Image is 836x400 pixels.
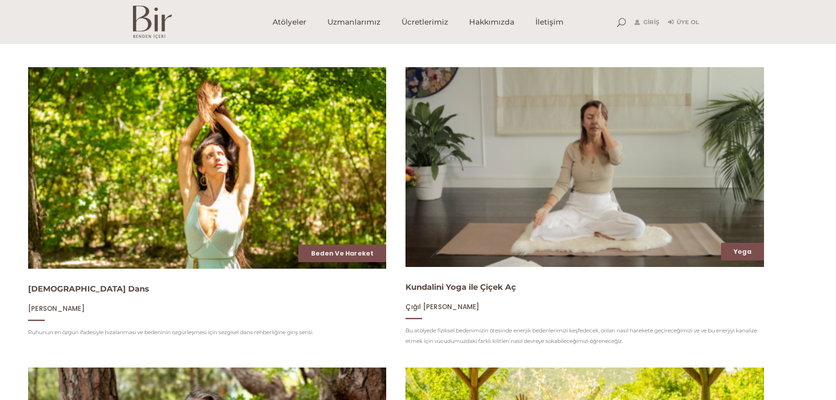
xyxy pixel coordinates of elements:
[469,17,514,27] span: Hakkımızda
[535,17,563,27] span: İletişim
[635,17,659,28] a: Giriş
[402,17,448,27] span: Ücretlerimiz
[405,282,516,292] a: Kundalini Yoga ile Çiçek Aç
[668,17,699,28] a: Üye Ol
[327,17,380,27] span: Uzmanlarımız
[28,304,85,313] span: [PERSON_NAME]
[28,284,149,294] a: [DEMOGRAPHIC_DATA] Dans
[405,325,764,346] p: Bu atölyede fiziksel bedenimizin ötesinde enerjik bedenlerimizi keşfedecek, onları nasıl harekete...
[28,327,386,338] p: Ruhunun en özgün ifadesiyle hizalanması ve bedeninin özgürleşmesi için sezgisel dans rehberliğine...
[273,17,306,27] span: Atölyeler
[405,303,479,311] a: Çığıl [PERSON_NAME]
[311,249,373,258] a: Beden ve Hareket
[28,304,85,313] a: [PERSON_NAME]
[734,247,751,256] a: Yoga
